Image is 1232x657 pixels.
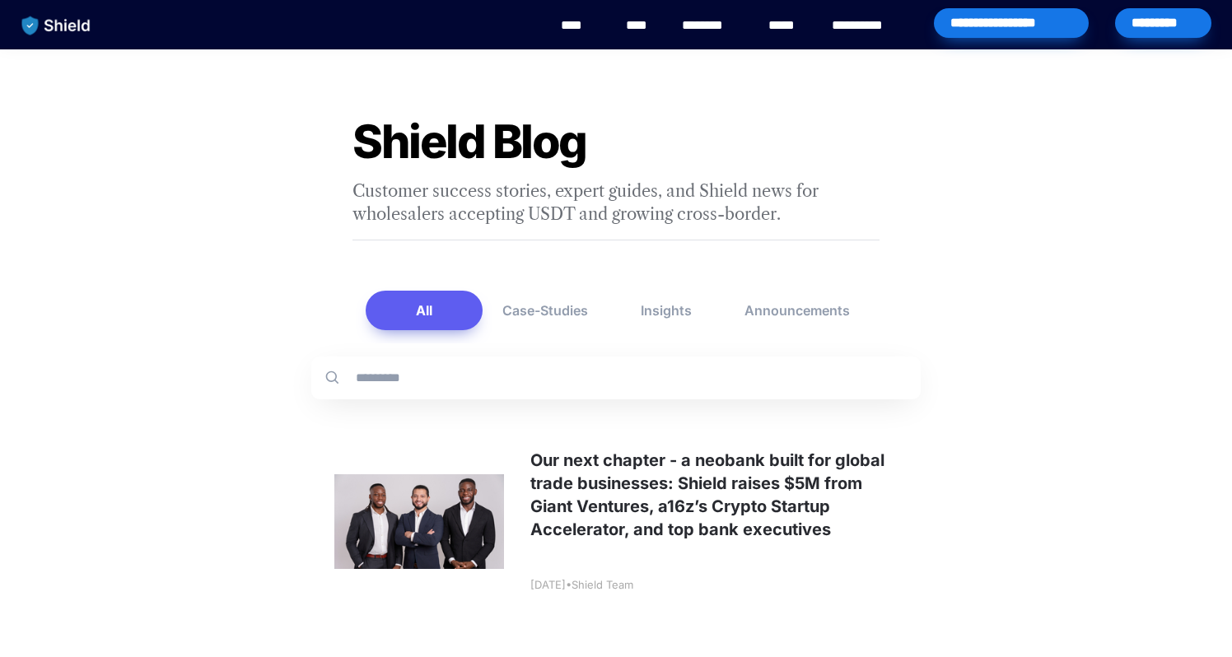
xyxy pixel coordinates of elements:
[366,291,483,330] button: All
[728,291,866,330] button: Announcements
[486,291,604,330] button: Case-Studies
[608,291,725,330] button: Insights
[14,8,99,43] img: website logo
[352,114,586,170] span: Shield Blog
[352,181,822,224] span: Customer success stories, expert guides, and Shield news for wholesalers accepting USDT and growi...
